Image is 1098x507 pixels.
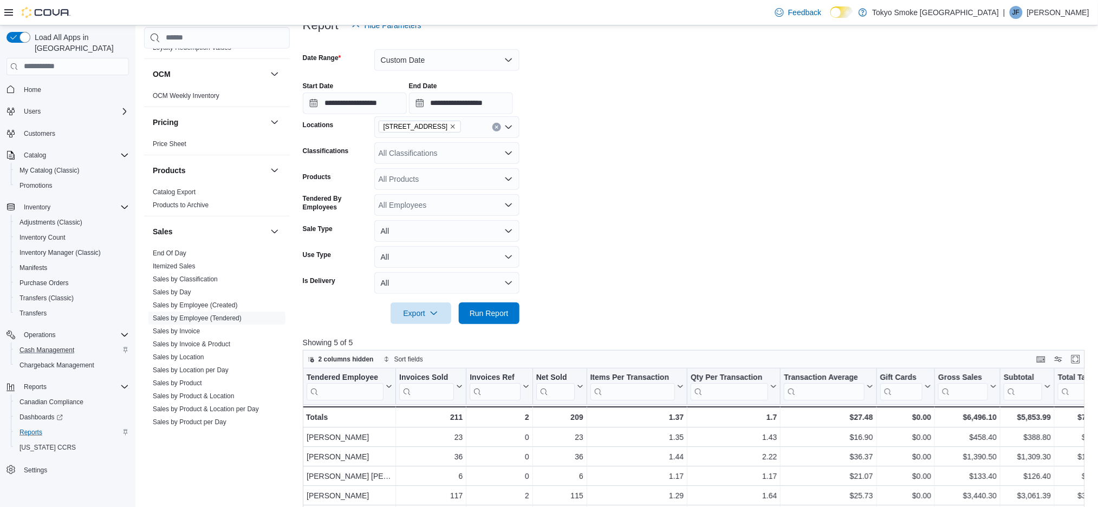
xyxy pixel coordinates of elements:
a: Sales by Product per Day [153,418,226,426]
button: Transfers (Classic) [11,291,133,306]
div: Items Per Transaction [590,372,675,383]
button: Users [20,105,45,118]
div: $1,309.30 [1004,450,1051,463]
label: End Date [409,82,437,90]
span: Purchase Orders [20,279,69,287]
div: Total Tax [1058,372,1096,383]
a: Customers [20,127,60,140]
div: $16.90 [784,431,873,444]
div: Jakob Ferry [1010,6,1023,19]
div: Tendered Employee [307,372,384,400]
div: $0.00 [880,470,931,483]
span: Inventory Count [20,233,66,242]
button: Net Sold [536,372,583,400]
p: | [1003,6,1005,19]
div: 0 [470,470,529,483]
input: Press the down key to open a popover containing a calendar. [303,93,407,114]
div: $36.37 [784,450,873,463]
span: Purchase Orders [15,276,129,289]
div: 117 [399,489,463,502]
span: Dashboards [20,413,63,422]
button: Qty Per Transaction [691,372,777,400]
button: Chargeback Management [11,358,133,373]
span: End Of Day [153,249,186,258]
span: 979 Bloor St W [379,121,462,133]
a: Transfers [15,307,51,320]
a: Reports [15,426,47,439]
button: Sales [153,226,266,237]
button: Products [153,165,266,176]
a: [US_STATE] CCRS [15,441,80,454]
button: [US_STATE] CCRS [11,440,133,455]
a: Dashboards [15,411,67,424]
div: $0.00 [880,489,931,502]
a: Manifests [15,261,51,274]
div: Subtotal [1004,372,1042,383]
a: Sales by Product [153,379,202,387]
button: Inventory [2,200,133,215]
span: Dashboards [15,411,129,424]
a: Itemized Sales [153,262,196,270]
div: $388.80 [1004,431,1051,444]
span: Washington CCRS [15,441,129,454]
a: Catalog Export [153,188,196,196]
span: Sales by Product & Location per Day [153,405,259,413]
button: Tendered Employee [307,372,392,400]
h3: Products [153,165,186,176]
div: $0.00 [880,411,931,424]
span: Products to Archive [153,201,209,209]
span: JF [1012,6,1019,19]
span: Sales by Product & Location [153,392,235,400]
span: Sales by Invoice & Product [153,340,230,348]
a: Sales by Location per Day [153,366,229,374]
button: Export [391,302,451,324]
div: 6 [536,470,583,483]
button: Run Report [459,302,519,324]
label: Use Type [303,251,331,259]
span: Reports [20,380,129,393]
a: Inventory Count [15,231,70,244]
label: Classifications [303,147,349,155]
a: Sales by Invoice & Product [153,340,230,348]
div: OCM [144,89,290,107]
div: Net Sold [536,372,574,400]
div: Totals [306,411,392,424]
div: 6 [399,470,463,483]
span: Promotions [15,179,129,192]
span: Catalog Export [153,188,196,196]
div: $1,390.50 [938,450,997,463]
a: Promotions [15,179,57,192]
button: My Catalog (Classic) [11,163,133,178]
button: Pricing [153,117,266,128]
span: Settings [24,466,47,475]
div: Net Sold [536,372,574,383]
div: 2.22 [691,450,777,463]
div: 1.17 [691,470,777,483]
div: Tendered Employee [307,372,384,383]
button: Inventory Count [11,230,133,245]
div: 23 [399,431,463,444]
span: Settings [20,463,129,476]
span: Home [20,83,129,96]
div: 115 [536,489,583,502]
span: Chargeback Management [15,359,129,372]
div: 1.64 [691,489,777,502]
div: 1.37 [590,411,684,424]
a: Price Sheet [153,140,186,148]
div: [PERSON_NAME] [PERSON_NAME] [307,470,392,483]
button: 2 columns hidden [303,353,378,366]
a: Home [20,83,46,96]
span: [STREET_ADDRESS] [384,121,448,132]
button: OCM [268,68,281,81]
div: 1.35 [590,431,684,444]
span: Customers [20,127,129,140]
span: 2 columns hidden [319,355,374,364]
a: My Catalog (Classic) [15,164,84,177]
div: Gift Cards [880,372,922,383]
span: Cash Management [15,344,129,357]
span: Inventory Manager (Classic) [20,248,101,257]
span: Sales by Day [153,288,191,297]
p: [PERSON_NAME] [1027,6,1089,19]
span: Catalog [24,151,46,160]
button: Products [268,164,281,177]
